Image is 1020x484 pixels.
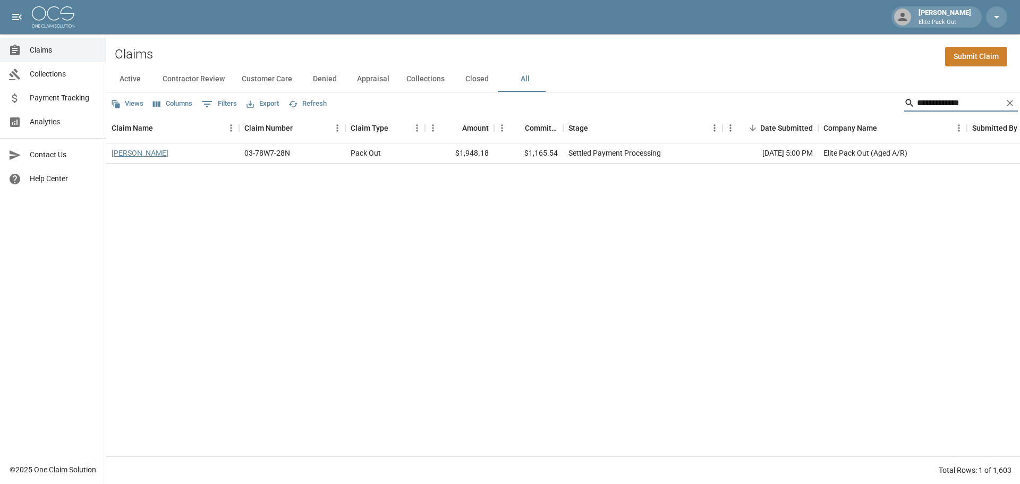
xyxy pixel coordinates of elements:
div: Claim Name [106,113,239,143]
span: Analytics [30,116,97,128]
button: Views [108,96,146,112]
button: open drawer [6,6,28,28]
button: Show filters [199,96,240,113]
div: Elite Pack Out (Aged A/R) [823,148,907,158]
button: Closed [453,66,501,92]
div: Amount [425,113,494,143]
div: Amount [462,113,489,143]
div: Claim Number [239,113,345,143]
div: Claim Number [244,113,293,143]
button: Menu [409,120,425,136]
button: Collections [398,66,453,92]
div: Date Submitted [722,113,818,143]
div: [DATE] 5:00 PM [722,143,818,164]
button: Denied [301,66,348,92]
button: Sort [388,121,403,135]
div: Company Name [823,113,877,143]
div: Committed Amount [494,113,563,143]
button: Refresh [286,96,329,112]
button: Appraisal [348,66,398,92]
button: Menu [951,120,967,136]
div: $1,948.18 [425,143,494,164]
div: Search [904,95,1018,114]
button: Customer Care [233,66,301,92]
button: Menu [707,120,722,136]
button: Menu [425,120,441,136]
button: Export [244,96,282,112]
button: Sort [510,121,525,135]
button: Active [106,66,154,92]
img: ocs-logo-white-transparent.png [32,6,74,28]
div: Total Rows: 1 of 1,603 [939,465,1011,475]
div: © 2025 One Claim Solution [10,464,96,475]
button: Sort [293,121,308,135]
button: Sort [588,121,603,135]
button: Menu [329,120,345,136]
button: Contractor Review [154,66,233,92]
button: Sort [745,121,760,135]
div: Date Submitted [760,113,813,143]
a: Submit Claim [945,47,1007,66]
span: Payment Tracking [30,92,97,104]
div: $1,165.54 [494,143,563,164]
div: Company Name [818,113,967,143]
div: [PERSON_NAME] [914,7,975,27]
button: Menu [722,120,738,136]
button: Sort [153,121,168,135]
div: Stage [563,113,722,143]
button: Select columns [150,96,195,112]
button: All [501,66,549,92]
div: dynamic tabs [106,66,1020,92]
span: Help Center [30,173,97,184]
div: Settled Payment Processing [568,148,661,158]
div: Claim Type [345,113,425,143]
div: Claim Name [112,113,153,143]
div: Claim Type [351,113,388,143]
h2: Claims [115,47,153,62]
span: Collections [30,69,97,80]
a: [PERSON_NAME] [112,148,168,158]
div: Committed Amount [525,113,558,143]
button: Menu [223,120,239,136]
div: Stage [568,113,588,143]
button: Sort [877,121,892,135]
div: 03-78W7-28N [244,148,290,158]
button: Sort [447,121,462,135]
span: Claims [30,45,97,56]
div: Pack Out [351,148,381,158]
p: Elite Pack Out [919,18,971,27]
button: Clear [1002,95,1018,111]
button: Menu [494,120,510,136]
div: Submitted By [972,113,1017,143]
span: Contact Us [30,149,97,160]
